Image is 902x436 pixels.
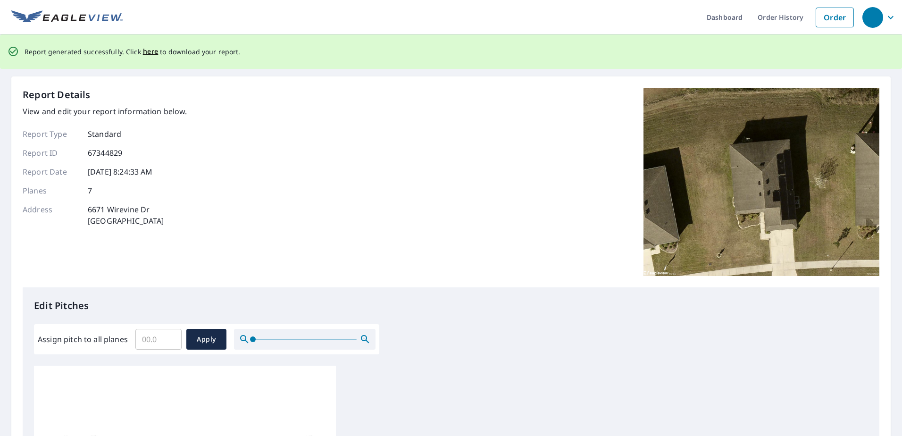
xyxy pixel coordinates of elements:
[23,88,91,102] p: Report Details
[88,166,153,177] p: [DATE] 8:24:33 AM
[143,46,159,58] button: here
[643,88,879,277] img: Top image
[88,147,122,159] p: 67344829
[23,204,79,226] p: Address
[34,299,868,313] p: Edit Pitches
[135,326,182,352] input: 00.0
[816,8,854,27] a: Order
[38,334,128,345] label: Assign pitch to all planes
[23,166,79,177] p: Report Date
[23,147,79,159] p: Report ID
[88,204,164,226] p: 6671 Wirevine Dr [GEOGRAPHIC_DATA]
[194,334,219,345] span: Apply
[23,106,187,117] p: View and edit your report information below.
[23,185,79,196] p: Planes
[186,329,226,350] button: Apply
[88,128,121,140] p: Standard
[11,10,123,25] img: EV Logo
[23,128,79,140] p: Report Type
[88,185,92,196] p: 7
[25,46,241,58] p: Report generated successfully. Click to download your report.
